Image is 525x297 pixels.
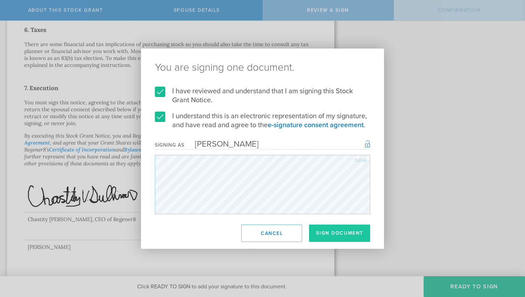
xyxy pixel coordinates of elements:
div: [PERSON_NAME] [184,139,259,149]
div: Signing as [155,142,184,148]
ng-pluralize: You are signing one document. [155,62,370,73]
a: e-signature consent agreement [268,121,364,129]
label: I understand this is an electronic representation of my signature, and have read and agree to the . [155,112,370,130]
label: I have reviewed and understand that I am signing this Stock Grant Notice. [155,87,370,105]
button: Sign Document [309,225,370,242]
button: Cancel [241,225,302,242]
